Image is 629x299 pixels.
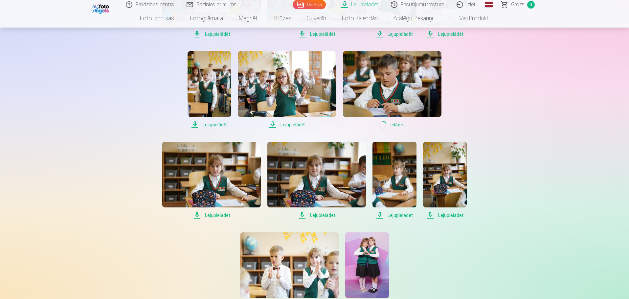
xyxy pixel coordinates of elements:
[372,30,416,38] span: Lejupielādēt
[423,30,467,38] span: Lejupielādēt
[267,142,366,219] a: Lejupielādēt
[423,142,467,219] a: Lejupielādēt
[91,3,111,14] img: /fa1
[267,30,366,38] span: Lejupielādēt
[238,51,336,129] a: Lejupielādēt
[267,211,366,219] span: Lejupielādēt
[511,1,525,9] span: Grozs
[182,9,231,28] a: Fotogrāmata
[162,30,261,38] span: Lejupielādēt
[343,121,441,129] span: Ielāde ...
[132,9,182,28] a: Foto izdrukas
[231,9,266,28] a: Magnēti
[372,211,416,219] span: Lejupielādēt
[266,9,299,28] a: Krūzes
[343,51,441,129] a: Ielāde...
[238,121,336,129] span: Lejupielādēt
[527,1,535,9] span: 0
[441,9,497,28] a: Visi produkti
[162,142,261,219] a: Lejupielādēt
[299,9,334,28] a: Suvenīri
[423,211,467,219] span: Lejupielādēt
[188,121,231,129] span: Lejupielādēt
[386,9,441,28] a: Atslēgu piekariņi
[162,211,261,219] span: Lejupielādēt
[188,51,231,129] a: Lejupielādēt
[334,9,386,28] a: Foto kalendāri
[372,142,416,219] a: Lejupielādēt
